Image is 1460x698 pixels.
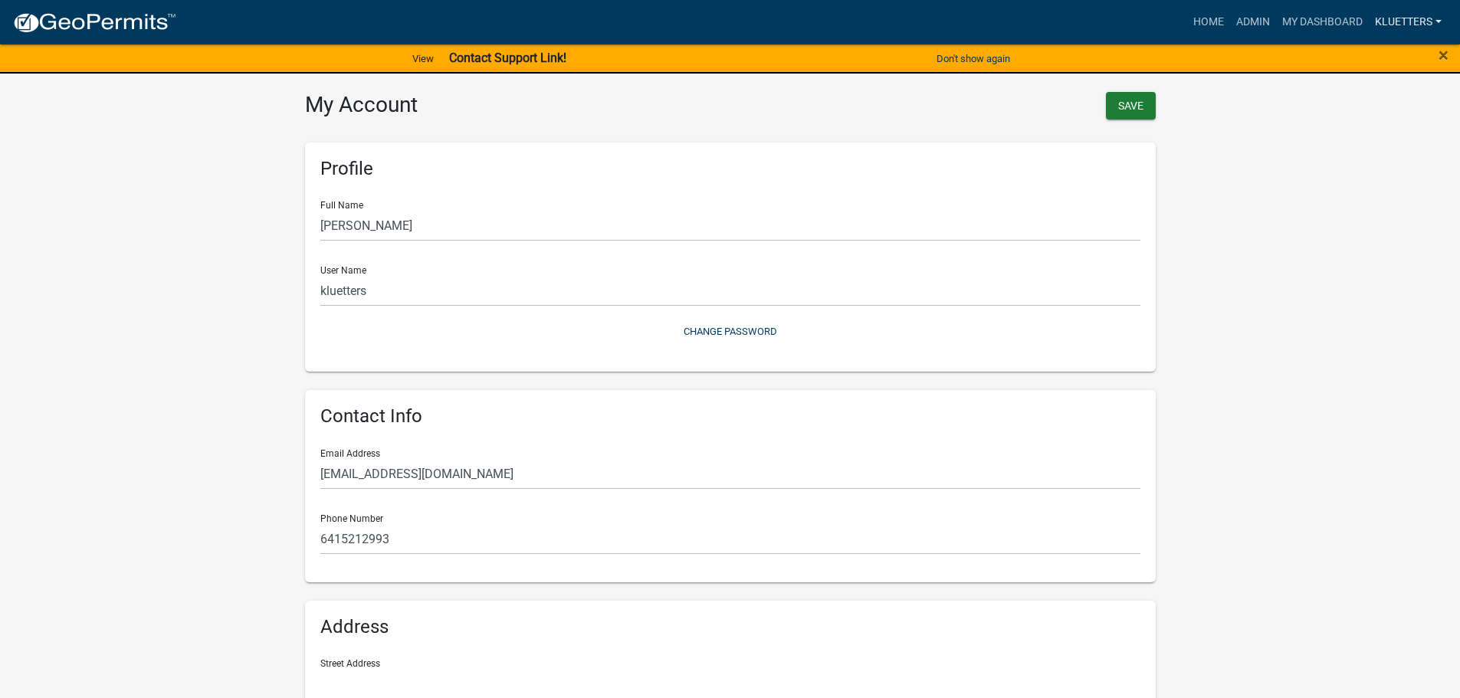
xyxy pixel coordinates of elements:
[406,46,440,71] a: View
[449,51,566,65] strong: Contact Support Link!
[320,405,1140,428] h6: Contact Info
[320,158,1140,180] h6: Profile
[1439,46,1449,64] button: Close
[1187,8,1230,37] a: Home
[1369,8,1448,37] a: kluetters
[320,616,1140,638] h6: Address
[1276,8,1369,37] a: My Dashboard
[1106,92,1156,120] button: Save
[930,46,1016,71] button: Don't show again
[1439,44,1449,66] span: ×
[305,92,719,118] h3: My Account
[320,319,1140,344] button: Change Password
[1230,8,1276,37] a: Admin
